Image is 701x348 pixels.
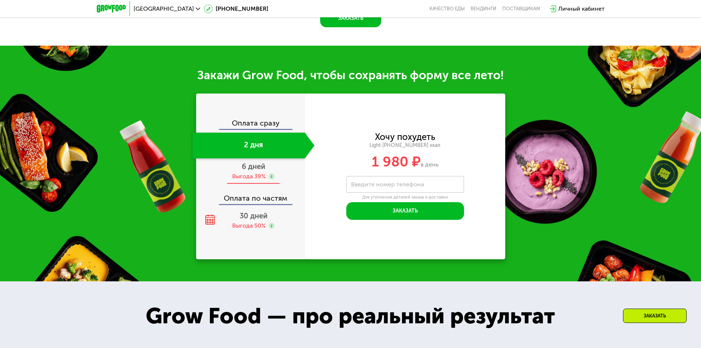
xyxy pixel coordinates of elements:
[375,133,435,141] div: Хочу похудеть
[623,309,687,323] div: Заказать
[305,142,505,149] div: Light [PHONE_NUMBER] ккал
[204,4,268,13] a: [PHONE_NUMBER]
[320,10,381,27] button: Заказать
[197,119,305,129] div: Оплата сразу
[134,6,194,12] span: [GEOGRAPHIC_DATA]
[372,153,421,170] span: 1 980 ₽
[197,187,305,204] div: Оплата по частям
[421,161,439,168] span: в день
[351,182,424,186] label: Введите номер телефона
[232,222,266,230] div: Выгода 50%
[130,299,571,333] div: Grow Food — про реальный результат
[232,172,266,180] div: Выгода 39%
[471,6,496,12] a: Вендинги
[242,162,265,171] span: 6 дней
[502,6,540,12] div: поставщикам
[346,202,464,220] button: Заказать
[240,211,268,220] span: 30 дней
[346,194,464,200] div: Для уточнения деталей заказа и доставки
[429,6,465,12] a: Качество еды
[558,4,605,13] div: Личный кабинет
